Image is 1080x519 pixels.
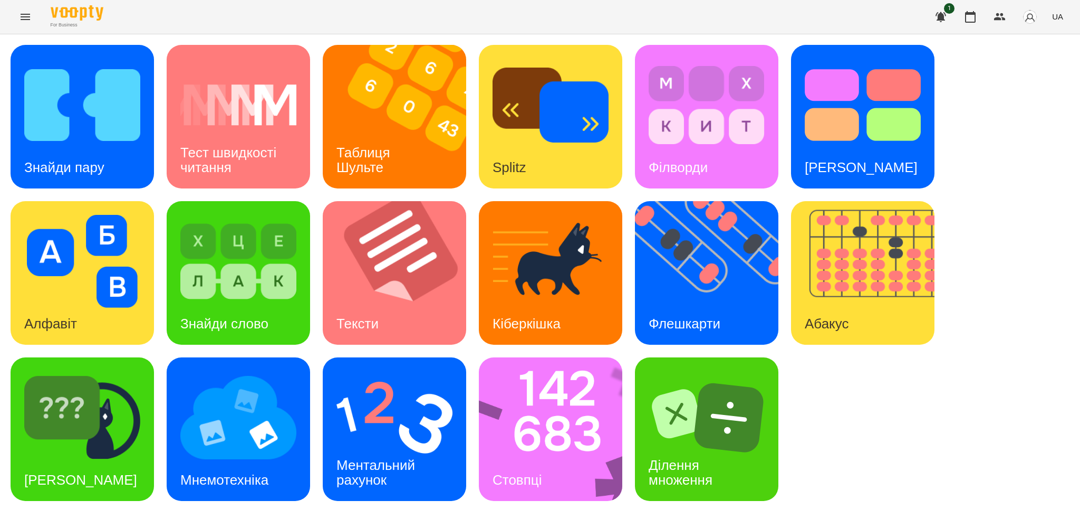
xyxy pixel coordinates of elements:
h3: Кіберкішка [493,316,561,332]
a: Тест швидкості читанняТест швидкості читання [167,45,310,188]
img: avatar_s.png [1023,10,1037,24]
img: Тексти [323,201,479,345]
a: Знайди словоЗнайди слово [167,201,310,345]
img: Тест швидкості читання [180,59,296,152]
img: Алфавіт [24,215,140,308]
img: Стовпці [479,357,636,501]
a: Тест Струпа[PERSON_NAME] [791,45,934,188]
button: Menu [13,4,38,30]
a: АлфавітАлфавіт [11,201,154,345]
h3: [PERSON_NAME] [24,472,137,488]
a: ТекстиТексти [323,201,466,345]
h3: Філворди [649,159,708,175]
img: Знайди пару [24,59,140,152]
h3: Знайди слово [180,316,268,332]
img: Знайди слово [180,215,296,308]
a: ФілвордиФілворди [635,45,778,188]
span: For Business [51,22,103,29]
a: МнемотехнікаМнемотехніка [167,357,310,501]
img: Абакус [791,201,948,345]
img: Splitz [493,59,609,152]
span: UA [1052,11,1063,22]
a: КіберкішкаКіберкішка [479,201,622,345]
a: ФлешкартиФлешкарти [635,201,778,345]
img: Філворди [649,59,765,152]
h3: Ментальний рахунок [336,457,419,487]
h3: Тест швидкості читання [180,145,280,175]
a: Ментальний рахунокМентальний рахунок [323,357,466,501]
a: СтовпціСтовпці [479,357,622,501]
h3: Ділення множення [649,457,712,487]
h3: [PERSON_NAME] [805,159,918,175]
span: 1 [944,3,954,14]
h3: Splitz [493,159,526,175]
img: Voopty Logo [51,5,103,21]
a: Знайди Кіберкішку[PERSON_NAME] [11,357,154,501]
h3: Мнемотехніка [180,472,268,488]
h3: Тексти [336,316,379,332]
a: SplitzSplitz [479,45,622,188]
a: АбакусАбакус [791,201,934,345]
img: Тест Струпа [805,59,921,152]
h3: Знайди пару [24,159,104,175]
a: Ділення множенняДілення множення [635,357,778,501]
a: Знайди паруЗнайди пару [11,45,154,188]
img: Ментальний рахунок [336,371,452,464]
a: Таблиця ШультеТаблиця Шульте [323,45,466,188]
img: Таблиця Шульте [323,45,479,188]
img: Знайди Кіберкішку [24,371,140,464]
img: Кіберкішка [493,215,609,308]
h3: Абакус [805,316,848,332]
h3: Таблиця Шульте [336,145,394,175]
img: Мнемотехніка [180,371,296,464]
img: Флешкарти [635,201,792,345]
button: UA [1048,7,1067,26]
h3: Алфавіт [24,316,77,332]
img: Ділення множення [649,371,765,464]
h3: Флешкарти [649,316,720,332]
h3: Стовпці [493,472,542,488]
